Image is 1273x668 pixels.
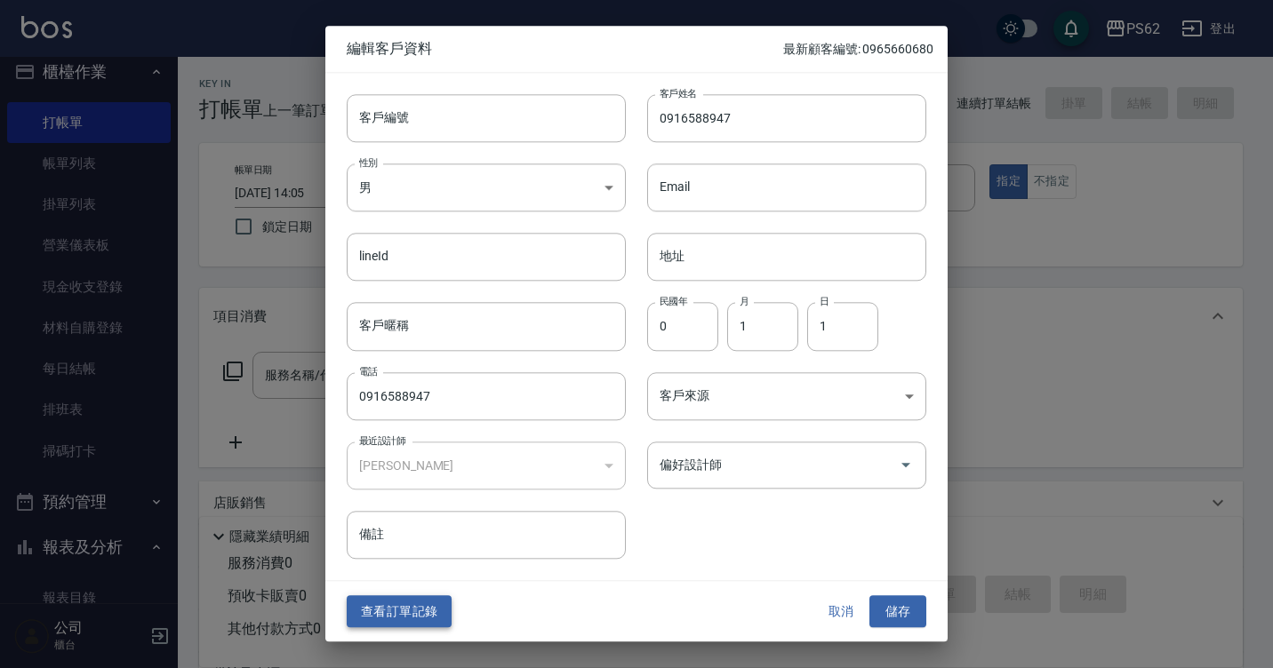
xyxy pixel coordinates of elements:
label: 客戶姓名 [660,86,697,99]
label: 電話 [359,364,378,378]
button: 查看訂單記錄 [347,595,452,628]
div: [PERSON_NAME] [347,441,626,489]
label: 性別 [359,155,378,169]
label: 日 [820,295,829,308]
button: 儲存 [869,595,926,628]
button: 取消 [813,595,869,628]
button: Open [892,451,920,480]
div: 男 [347,163,626,211]
label: 最近設計師 [359,433,405,447]
label: 月 [740,295,749,308]
span: 編輯客戶資料 [347,40,783,58]
label: 民國年 [660,295,687,308]
p: 最新顧客編號: 0965660680 [783,40,933,59]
